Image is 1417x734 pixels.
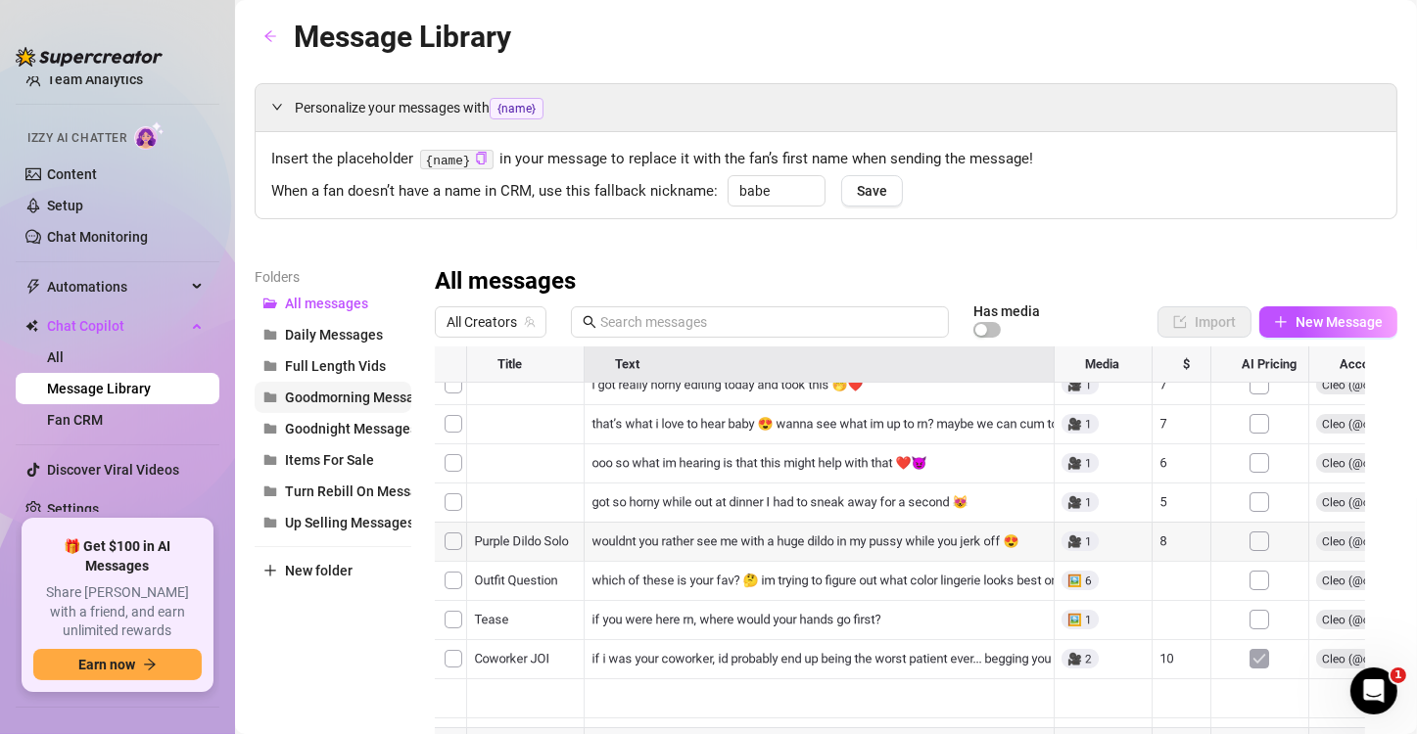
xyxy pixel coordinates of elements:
[47,271,186,302] span: Automations
[294,14,511,60] article: Message Library
[78,657,135,672] span: Earn now
[33,583,202,641] span: Share [PERSON_NAME] with a friend, and earn unlimited rewards
[263,422,277,436] span: folder
[47,71,143,87] a: Team Analytics
[25,279,41,295] span: thunderbolt
[600,311,937,333] input: Search messages
[16,47,163,67] img: logo-BBDzfeDw.svg
[285,515,414,530] span: Up Selling Messages
[263,29,277,43] span: arrow-left
[263,390,277,404] span: folder
[285,452,374,468] span: Items For Sale
[255,266,411,288] article: Folders
[285,296,368,311] span: All messages
[524,316,536,328] span: team
[255,476,411,507] button: Turn Rebill On Messages
[255,444,411,476] button: Items For Sale
[47,349,64,365] a: All
[143,658,157,671] span: arrow-right
[285,563,353,578] span: New folder
[47,501,99,517] a: Settings
[475,152,488,164] span: copy
[263,453,277,467] span: folder
[1274,315,1288,329] span: plus
[255,382,411,413] button: Goodmorning Messages
[1157,306,1252,338] button: Import
[256,84,1396,131] div: Personalize your messages with{name}
[857,183,887,199] span: Save
[285,390,437,405] span: Goodmorning Messages
[27,129,126,148] span: Izzy AI Chatter
[285,483,441,499] span: Turn Rebill On Messages
[255,507,411,538] button: Up Selling Messages
[134,121,165,150] img: AI Chatter
[47,198,83,213] a: Setup
[285,421,417,436] span: Goodnight Messages
[263,297,277,310] span: folder-open
[255,319,411,350] button: Daily Messages
[47,229,148,245] a: Chat Monitoring
[973,305,1040,317] article: Has media
[33,649,202,680] button: Earn nowarrow-right
[255,555,411,586] button: New folder
[435,266,576,298] h3: All messages
[447,307,535,337] span: All Creators
[271,148,1381,171] span: Insert the placeholder in your message to replace it with the fan’s first name when sending the m...
[47,166,97,182] a: Content
[47,381,151,396] a: Message Library
[285,327,383,343] span: Daily Messages
[1296,314,1383,330] span: New Message
[263,359,277,373] span: folder
[255,350,411,382] button: Full Length Vids
[475,152,488,166] button: Click to Copy
[271,180,718,204] span: When a fan doesn’t have a name in CRM, use this fallback nickname:
[285,358,386,374] span: Full Length Vids
[295,97,1381,119] span: Personalize your messages with
[33,537,202,575] span: 🎁 Get $100 in AI Messages
[1391,667,1406,683] span: 1
[1350,667,1397,714] iframe: Intercom live chat
[25,319,38,333] img: Chat Copilot
[263,484,277,498] span: folder
[271,101,283,113] span: expanded
[583,315,596,329] span: search
[263,564,277,577] span: plus
[255,288,411,319] button: All messages
[1259,306,1397,338] button: New Message
[841,175,903,206] button: Save
[263,516,277,529] span: folder
[47,412,103,428] a: Fan CRM
[263,328,277,342] span: folder
[255,413,411,444] button: Goodnight Messages
[47,310,186,342] span: Chat Copilot
[420,150,494,170] code: {name}
[490,98,543,119] span: {name}
[47,462,179,478] a: Discover Viral Videos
